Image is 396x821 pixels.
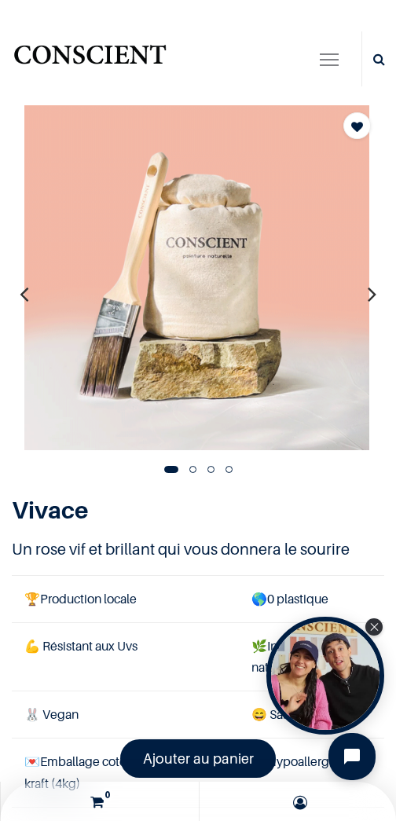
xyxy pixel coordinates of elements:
span: 😄 S [251,706,277,722]
sup: 0 [101,788,114,801]
img: Conscient [12,38,168,80]
div: Open Tolstoy [266,617,384,735]
td: 0 plastique [239,575,384,622]
a: Ajouter au panier [120,739,277,778]
div: Close Tolstoy widget [365,618,383,636]
span: 💪 Résistant aux Uvs [24,638,137,654]
td: Ingrédients naturels [239,622,384,691]
td: Production locale [12,575,239,622]
div: Tolstoy bubble widget [266,617,384,735]
span: 🌿 [251,638,267,654]
font: Ajouter au panier [143,750,254,767]
iframe: Tidio Chat [315,720,389,794]
td: ans TiO2 [239,691,384,739]
a: 0 [5,782,195,821]
span: 🌎 [251,591,267,607]
div: Open Tolstoy widget [266,617,384,735]
span: Add to wishlist [351,121,363,133]
img: Product image [24,104,370,450]
h1: Vivace [12,496,384,524]
button: Add to wishlist [343,112,371,139]
span: 🐰 Vegan [24,706,79,722]
span: 🏆 [24,591,40,607]
a: Logo of Conscient [12,38,168,80]
h4: Un rose vif et brillant qui vous donnera le sourire [12,537,384,561]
